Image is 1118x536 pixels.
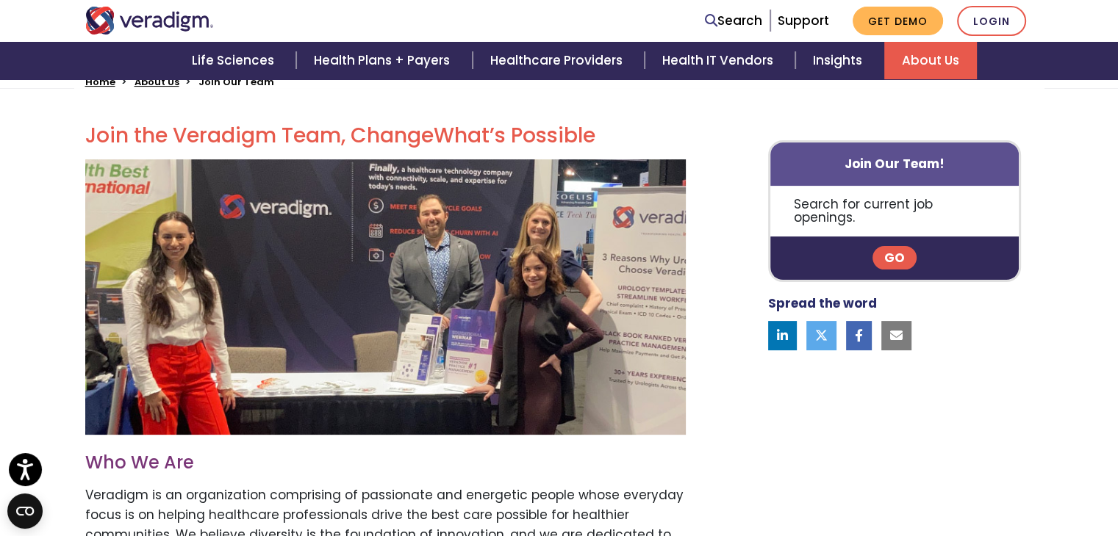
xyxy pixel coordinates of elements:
[872,247,917,270] a: Go
[705,11,762,31] a: Search
[957,6,1026,36] a: Login
[135,75,179,89] a: About Us
[85,452,686,474] h3: Who We Are
[884,42,977,79] a: About Us
[85,7,214,35] img: Veradigm logo
[768,295,877,313] strong: Spread the word
[778,12,829,29] a: Support
[853,7,943,35] a: Get Demo
[85,75,115,89] a: Home
[7,493,43,529] button: Open CMP widget
[645,42,795,79] a: Health IT Vendors
[473,42,645,79] a: Healthcare Providers
[174,42,296,79] a: Life Sciences
[85,123,686,148] h2: Join the Veradigm Team, Change
[795,42,884,79] a: Insights
[434,121,595,150] span: What’s Possible
[770,186,1020,236] p: Search for current job openings.
[296,42,472,79] a: Health Plans + Payers
[845,155,945,173] strong: Join Our Team!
